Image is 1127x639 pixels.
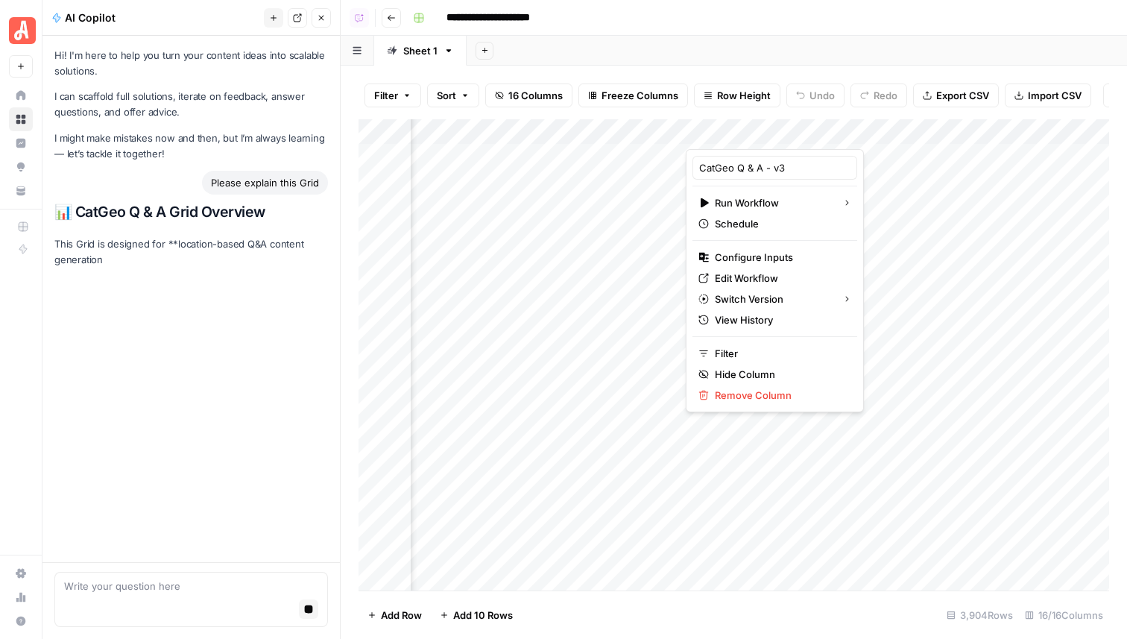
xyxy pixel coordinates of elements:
[913,84,999,107] button: Export CSV
[715,312,845,327] span: View History
[694,84,780,107] button: Row Height
[717,88,771,103] span: Row Height
[51,10,259,25] div: AI Copilot
[9,131,33,155] a: Insights
[715,292,830,306] span: Switch Version
[54,204,328,221] h1: 📊 CatGeo Q & A Grid Overview
[381,608,422,623] span: Add Row
[374,36,467,66] a: Sheet 1
[54,48,328,79] p: Hi! I'm here to help you turn your content ideas into scalable solutions.
[874,88,897,103] span: Redo
[359,603,431,627] button: Add Row
[715,216,845,231] span: Schedule
[403,43,438,58] div: Sheet 1
[54,89,328,120] p: I can scaffold full solutions, iterate on feedback, answer questions, and offer advice.
[9,155,33,179] a: Opportunities
[850,84,907,107] button: Redo
[54,130,328,162] p: I might make mistakes now and then, but I’m always learning — let’s tackle it together!
[715,271,845,286] span: Edit Workflow
[1028,88,1082,103] span: Import CSV
[9,12,33,49] button: Workspace: Angi
[9,84,33,107] a: Home
[431,603,522,627] button: Add 10 Rows
[453,608,513,623] span: Add 10 Rows
[9,179,33,203] a: Your Data
[715,346,845,361] span: Filter
[9,561,33,585] a: Settings
[715,195,830,210] span: Run Workflow
[508,88,563,103] span: 16 Columns
[941,603,1019,627] div: 3,904 Rows
[1019,603,1109,627] div: 16/16 Columns
[364,84,421,107] button: Filter
[809,88,835,103] span: Undo
[1005,84,1091,107] button: Import CSV
[202,171,328,195] div: Please explain this Grid
[578,84,688,107] button: Freeze Columns
[715,367,845,382] span: Hide Column
[437,88,456,103] span: Sort
[427,84,479,107] button: Sort
[9,585,33,609] a: Usage
[9,17,36,44] img: Angi Logo
[374,88,398,103] span: Filter
[715,388,845,403] span: Remove Column
[602,88,678,103] span: Freeze Columns
[9,609,33,633] button: Help + Support
[715,250,845,265] span: Configure Inputs
[485,84,572,107] button: 16 Columns
[786,84,845,107] button: Undo
[936,88,989,103] span: Export CSV
[54,236,328,268] p: This Grid is designed for **location-based Q&A content generation
[9,107,33,131] a: Browse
